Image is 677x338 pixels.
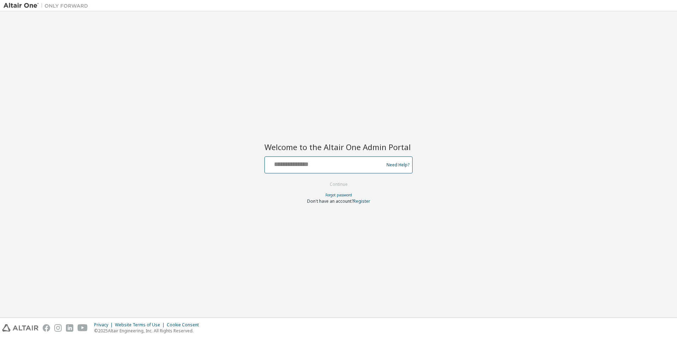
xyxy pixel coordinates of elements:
a: Need Help? [386,165,409,165]
a: Forgot password [325,192,352,197]
a: Register [353,198,370,204]
p: © 2025 Altair Engineering, Inc. All Rights Reserved. [94,328,203,334]
div: Cookie Consent [167,322,203,328]
div: Website Terms of Use [115,322,167,328]
img: altair_logo.svg [2,324,38,332]
span: Don't have an account? [307,198,353,204]
h2: Welcome to the Altair One Admin Portal [264,142,413,152]
img: instagram.svg [54,324,62,332]
img: Altair One [4,2,92,9]
img: facebook.svg [43,324,50,332]
img: linkedin.svg [66,324,73,332]
img: youtube.svg [78,324,88,332]
div: Privacy [94,322,115,328]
